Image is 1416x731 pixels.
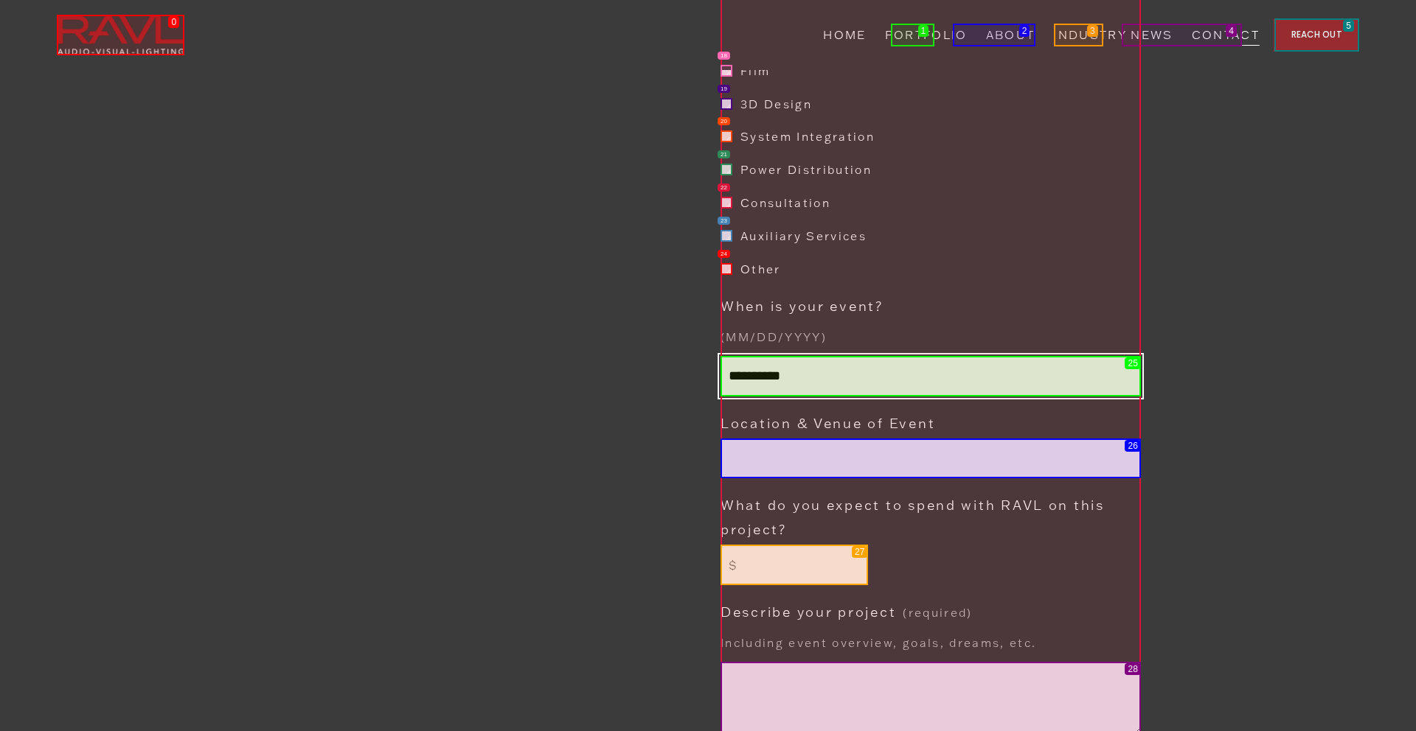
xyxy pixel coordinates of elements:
[740,192,830,213] span: Consultation
[721,263,732,275] input: Other
[740,94,812,114] span: 3D Design
[721,600,896,624] span: Describe your project
[721,130,732,142] input: System Integration
[721,65,732,77] input: Film
[885,24,968,46] a: PORTFOLIO
[903,602,972,623] span: (required)
[721,321,1142,353] p: (MM/DD/YYYY)
[823,24,866,46] a: HOME
[721,98,732,110] input: 3D Design
[721,626,1142,659] p: Including event overview, goals, dreams, etc.
[721,411,935,436] span: Location & Venue of Event
[740,126,875,147] span: System Integration
[721,164,732,175] input: Power Distribution
[721,197,732,209] input: Consultation
[721,493,1142,542] span: What do you expect to spend with RAVL on this project?
[986,24,1035,46] a: ABOUT
[1053,24,1173,46] a: INDUSTRY NEWS
[721,294,884,318] span: When is your event?
[740,225,867,246] span: Auxiliary Services
[1274,18,1359,52] a: REACH OUT
[740,159,872,180] span: Power Distribution
[740,60,770,81] span: Film
[721,230,732,242] input: Auxiliary Services
[740,259,781,279] span: Other
[1192,24,1260,46] a: CONTACT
